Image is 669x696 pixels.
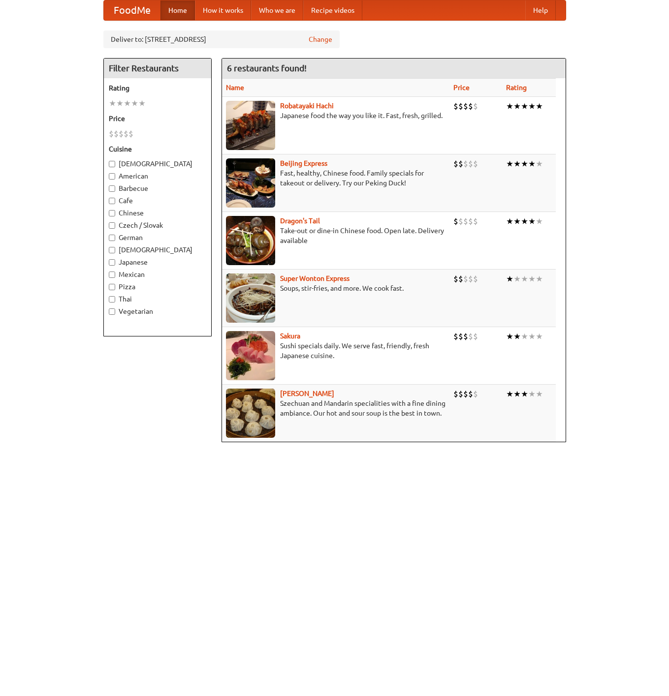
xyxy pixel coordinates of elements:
[109,171,206,181] label: American
[536,101,543,112] li: ★
[109,308,115,315] input: Vegetarian
[109,185,115,192] input: Barbecue
[109,247,115,253] input: [DEMOGRAPHIC_DATA]
[453,84,470,91] a: Price
[513,331,521,342] li: ★
[521,158,528,169] li: ★
[226,283,446,293] p: Soups, stir-fries, and more. We cook fast.
[528,101,536,112] li: ★
[109,183,206,193] label: Barbecue
[114,128,119,139] li: $
[251,0,303,20] a: Who we are
[226,111,446,121] p: Japanese food the way you like it. Fast, fresh, grilled.
[280,332,300,340] a: Sakura
[109,222,115,229] input: Czech / Slovak
[109,159,206,169] label: [DEMOGRAPHIC_DATA]
[468,389,473,399] li: $
[309,34,332,44] a: Change
[506,216,513,227] li: ★
[473,216,478,227] li: $
[463,389,468,399] li: $
[473,331,478,342] li: $
[109,114,206,123] h5: Price
[109,173,115,180] input: American
[226,101,275,150] img: robatayaki.jpg
[280,102,334,110] a: Robatayaki Hachi
[226,168,446,188] p: Fast, healthy, Chinese food. Family specials for takeout or delivery. Try our Peking Duck!
[226,398,446,418] p: Szechuan and Mandarin specialities with a fine dining ambiance. Our hot and sour soup is the best...
[536,216,543,227] li: ★
[458,273,463,284] li: $
[468,158,473,169] li: $
[513,273,521,284] li: ★
[521,331,528,342] li: ★
[458,216,463,227] li: $
[109,259,115,266] input: Japanese
[104,0,160,20] a: FoodMe
[109,98,116,109] li: ★
[226,226,446,245] p: Take-out or dine-in Chinese food. Open late. Delivery available
[536,331,543,342] li: ★
[109,208,206,218] label: Chinese
[116,98,124,109] li: ★
[463,216,468,227] li: $
[506,158,513,169] li: ★
[468,216,473,227] li: $
[536,158,543,169] li: ★
[463,101,468,112] li: $
[513,101,521,112] li: ★
[453,389,458,399] li: $
[303,0,362,20] a: Recipe videos
[521,101,528,112] li: ★
[528,389,536,399] li: ★
[195,0,251,20] a: How it works
[109,220,206,230] label: Czech / Slovak
[226,158,275,208] img: beijing.jpg
[453,331,458,342] li: $
[521,273,528,284] li: ★
[463,158,468,169] li: $
[109,161,115,167] input: [DEMOGRAPHIC_DATA]
[109,294,206,304] label: Thai
[453,158,458,169] li: $
[528,273,536,284] li: ★
[227,63,307,73] ng-pluralize: 6 restaurants found!
[226,331,275,380] img: sakura.jpg
[109,144,206,154] h5: Cuisine
[109,257,206,267] label: Japanese
[513,389,521,399] li: ★
[525,0,556,20] a: Help
[124,98,131,109] li: ★
[280,274,350,282] a: Super Wonton Express
[458,389,463,399] li: $
[280,159,327,167] a: Beijing Express
[226,216,275,265] img: dragon.jpg
[109,210,115,216] input: Chinese
[104,59,211,78] h4: Filter Restaurants
[453,273,458,284] li: $
[528,216,536,227] li: ★
[473,273,478,284] li: $
[453,216,458,227] li: $
[506,84,527,91] a: Rating
[458,158,463,169] li: $
[506,101,513,112] li: ★
[226,341,446,361] p: Sushi specials daily. We serve fast, friendly, fresh Japanese cuisine.
[280,390,334,397] a: [PERSON_NAME]
[109,128,114,139] li: $
[506,273,513,284] li: ★
[109,83,206,93] h5: Rating
[109,235,115,241] input: German
[226,273,275,323] img: superwonton.jpg
[109,296,115,303] input: Thai
[528,158,536,169] li: ★
[280,217,320,225] a: Dragon's Tail
[468,273,473,284] li: $
[463,273,468,284] li: $
[536,273,543,284] li: ★
[453,101,458,112] li: $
